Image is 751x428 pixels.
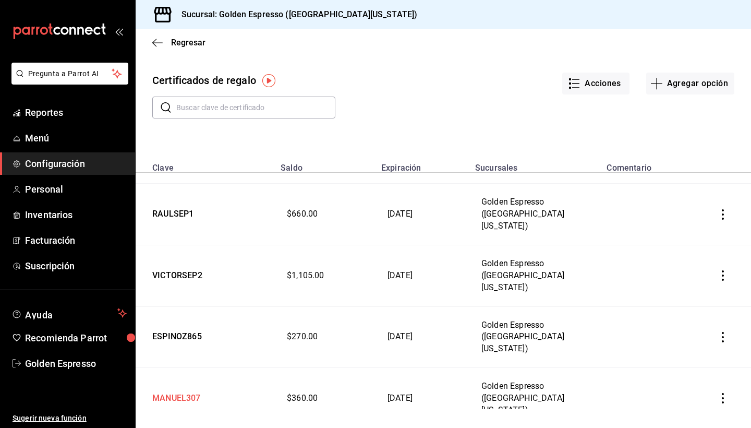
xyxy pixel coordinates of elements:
[262,74,275,87] img: Tooltip marker
[25,208,127,222] span: Inventarios
[25,157,127,171] span: Configuración
[152,38,205,47] button: Regresar
[25,331,127,345] span: Recomienda Parrot
[25,131,127,145] span: Menú
[136,184,274,245] td: RAULSEP1
[171,38,205,47] span: Regresar
[28,68,112,79] span: Pregunta a Parrot AI
[11,63,128,85] button: Pregunta a Parrot AI
[469,135,601,173] th: Sucursales
[25,105,127,120] span: Reportes
[7,76,128,87] a: Pregunta a Parrot AI
[274,184,375,245] td: $660.00
[13,413,127,424] span: Sugerir nueva función
[274,135,375,173] th: Saldo
[469,245,601,306] td: Golden Espresso ([GEOGRAPHIC_DATA][US_STATE])
[25,233,127,247] span: Facturación
[375,245,469,306] td: [DATE]
[469,306,601,368] td: Golden Espresso ([GEOGRAPHIC_DATA][US_STATE])
[646,73,734,94] button: Agregar opción
[562,73,629,94] button: Acciones
[25,182,127,196] span: Personal
[274,245,375,306] td: $1,105.00
[136,245,274,306] td: VICTORSEP2
[25,259,127,273] span: Suscripción
[173,8,417,21] h3: Sucursal: Golden Espresso ([GEOGRAPHIC_DATA][US_STATE])
[25,356,127,371] span: Golden Espresso
[375,184,469,245] td: [DATE]
[136,306,274,368] td: ESPINOZ865
[136,135,274,173] th: Clave
[115,27,123,35] button: open_drawer_menu
[600,135,699,173] th: Comentario
[274,306,375,368] td: $270.00
[375,306,469,368] td: [DATE]
[375,135,469,173] th: Expiración
[152,73,256,88] div: Certificados de regalo
[25,307,113,319] span: Ayuda
[469,184,601,245] td: Golden Espresso ([GEOGRAPHIC_DATA][US_STATE])
[176,97,335,118] input: Buscar clave de certificado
